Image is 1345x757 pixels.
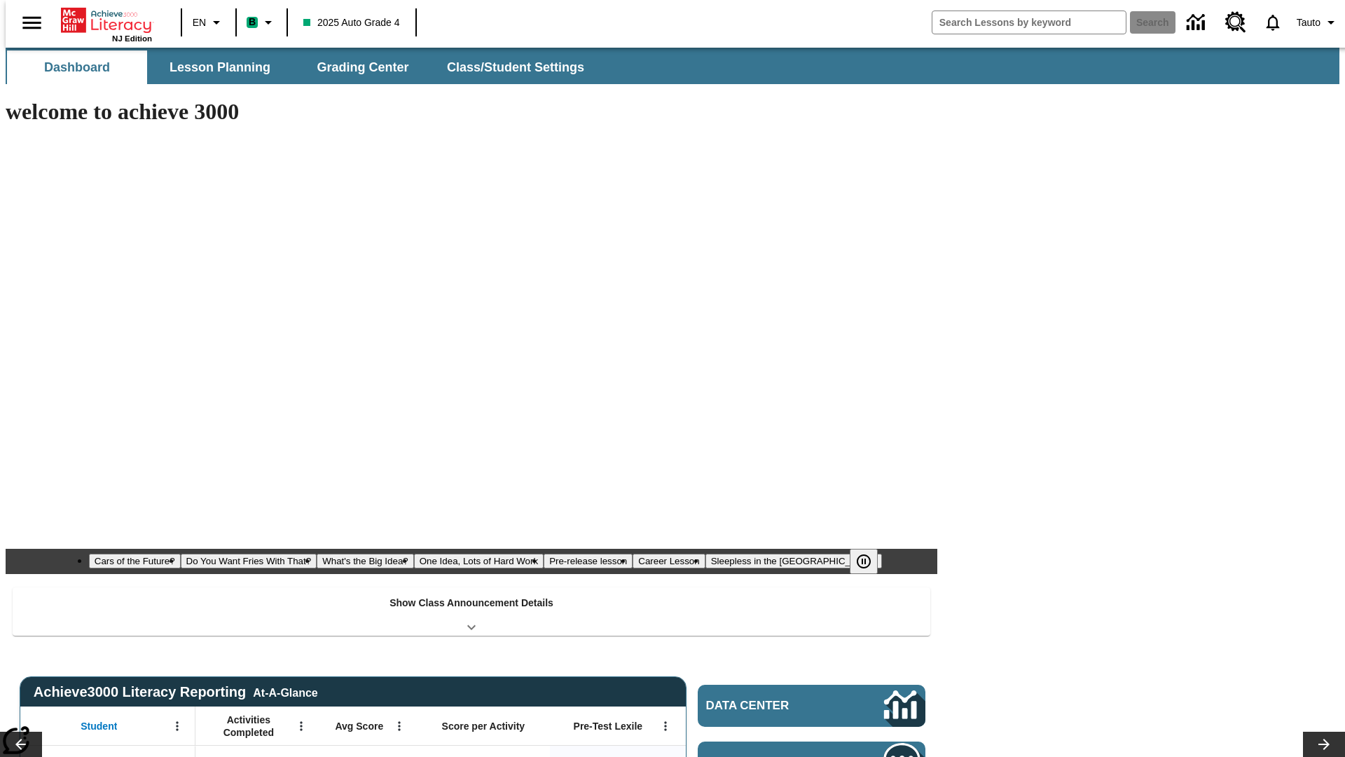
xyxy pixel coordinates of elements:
[150,50,290,84] button: Lesson Planning
[6,50,597,84] div: SubNavbar
[1303,732,1345,757] button: Lesson carousel, Next
[574,720,643,732] span: Pre-Test Lexile
[186,10,231,35] button: Language: EN, Select a language
[112,34,152,43] span: NJ Edition
[1291,10,1345,35] button: Profile/Settings
[655,716,676,737] button: Open Menu
[850,549,878,574] button: Pause
[61,6,152,34] a: Home
[202,714,295,739] span: Activities Completed
[81,720,117,732] span: Student
[241,10,282,35] button: Boost Class color is mint green. Change class color
[253,684,317,700] div: At-A-Glance
[6,99,937,125] h1: welcome to achieve 3000
[1297,15,1320,30] span: Tauto
[442,720,525,732] span: Score per Activity
[249,13,256,31] span: B
[335,720,383,732] span: Avg Score
[389,596,553,611] p: Show Class Announcement Details
[181,554,317,568] button: Slide 2 Do You Want Fries With That?
[705,554,883,568] button: Slide 7 Sleepless in the Animal Kingdom
[293,50,433,84] button: Grading Center
[34,684,318,700] span: Achieve3000 Literacy Reporting
[291,716,312,737] button: Open Menu
[436,50,595,84] button: Class/Student Settings
[167,716,188,737] button: Open Menu
[1217,4,1255,41] a: Resource Center, Will open in new tab
[6,48,1339,84] div: SubNavbar
[706,699,837,713] span: Data Center
[11,2,53,43] button: Open side menu
[1178,4,1217,42] a: Data Center
[13,587,930,636] div: Show Class Announcement Details
[89,554,181,568] button: Slide 1 Cars of the Future?
[850,549,892,574] div: Pause
[193,15,206,30] span: EN
[633,554,705,568] button: Slide 6 Career Lesson
[932,11,1126,34] input: search field
[414,554,544,568] button: Slide 4 One Idea, Lots of Hard Work
[389,716,410,737] button: Open Menu
[544,554,633,568] button: Slide 5 Pre-release lesson
[61,5,152,43] div: Home
[1255,4,1291,41] a: Notifications
[7,50,147,84] button: Dashboard
[317,554,414,568] button: Slide 3 What's the Big Idea?
[698,685,925,727] a: Data Center
[303,15,400,30] span: 2025 Auto Grade 4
